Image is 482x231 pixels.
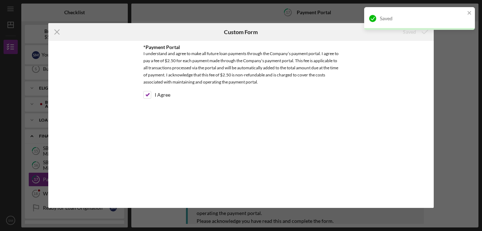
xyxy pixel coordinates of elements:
div: I understand and agree to make all future loan payments through the Company’s payment portal. I a... [143,50,339,87]
h6: Custom Form [224,29,258,35]
label: I Agree [155,91,170,98]
div: Saved [380,16,465,21]
div: *Payment Portal [143,44,339,50]
button: close [467,10,472,17]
